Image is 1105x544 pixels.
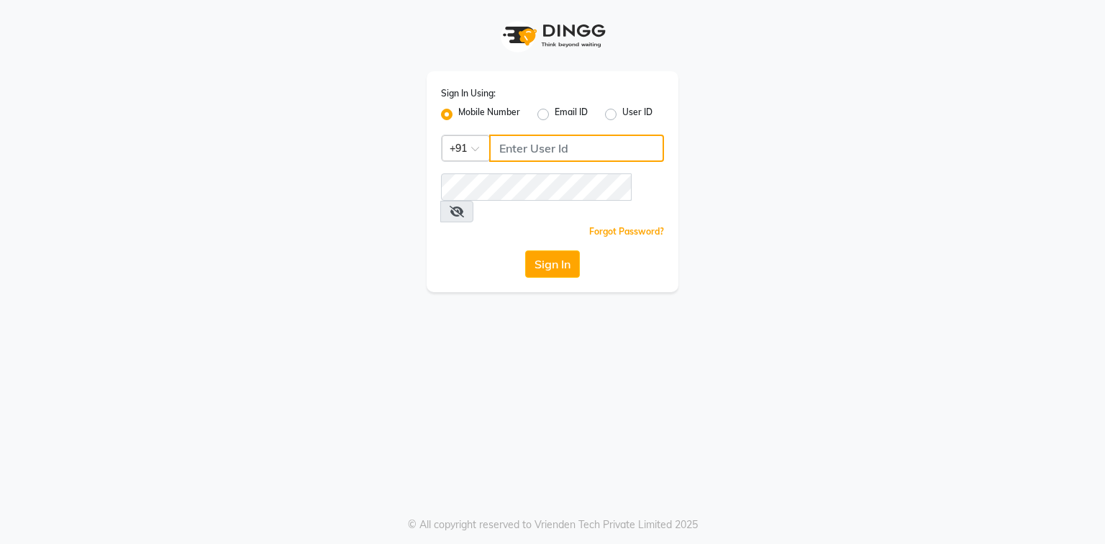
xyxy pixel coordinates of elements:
[489,135,664,162] input: Username
[458,106,520,123] label: Mobile Number
[622,106,652,123] label: User ID
[525,250,580,278] button: Sign In
[589,226,664,237] a: Forgot Password?
[441,173,632,201] input: Username
[495,14,610,57] img: logo1.svg
[555,106,588,123] label: Email ID
[441,87,496,100] label: Sign In Using:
